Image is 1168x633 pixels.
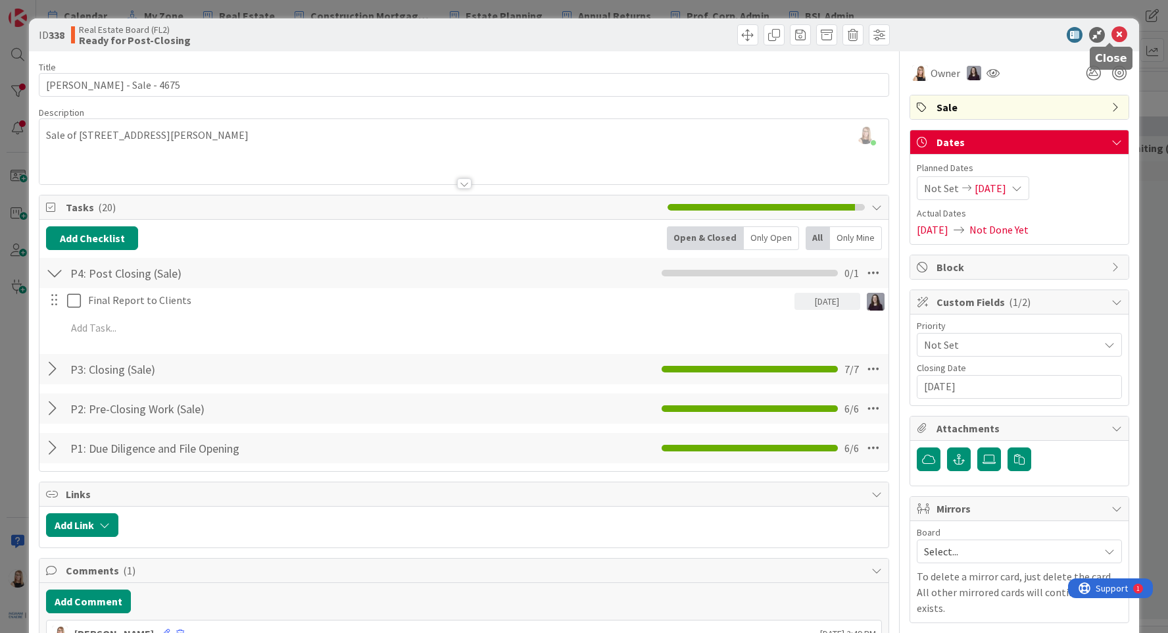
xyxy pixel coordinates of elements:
div: Closing Date [917,363,1122,372]
span: 6 / 6 [844,440,859,456]
span: Select... [924,542,1092,561]
span: Not Set [924,180,959,196]
p: Sale of [STREET_ADDRESS][PERSON_NAME] [46,128,881,143]
span: Description [39,107,84,118]
img: BC [967,66,981,80]
div: 1 [68,5,72,16]
button: Add Checklist [46,226,138,250]
div: Open & Closed [667,226,744,250]
span: Attachments [937,420,1105,436]
span: Real Estate Board (FL2) [79,24,191,35]
span: Dates [937,134,1105,150]
img: BC [867,293,885,311]
input: Add Checklist... [66,357,362,381]
span: 0 / 1 [844,265,859,281]
span: ( 1 ) [123,564,135,577]
span: Planned Dates [917,161,1122,175]
span: Actual Dates [917,207,1122,220]
span: Tasks [66,199,660,215]
div: [DATE] [794,293,860,310]
input: type card name here... [39,73,888,97]
span: Not Done Yet [969,222,1029,238]
input: Add Checklist... [66,261,362,285]
span: Not Set [924,336,1092,354]
button: Add Link [46,513,118,537]
label: Title [39,61,56,73]
b: 338 [49,28,64,41]
b: Ready for Post-Closing [79,35,191,45]
span: Links [66,486,864,502]
span: [DATE] [975,180,1006,196]
div: Priority [917,321,1122,330]
img: 69hUFmzDBdjIwzkImLfpiba3FawNlolQ.jpg [856,126,875,144]
input: Add Checklist... [66,397,362,420]
span: Block [937,259,1105,275]
span: Owner [931,65,960,81]
img: DB [912,65,928,81]
h5: Close [1095,52,1127,64]
div: Only Open [744,226,799,250]
p: To delete a mirror card, just delete the card. All other mirrored cards will continue to exists. [917,569,1122,616]
span: Support [28,2,60,18]
input: Add Checklist... [66,436,362,460]
p: Final Report to Clients [88,293,789,308]
span: 7 / 7 [844,361,859,377]
span: Board [917,528,940,537]
input: YYYY/MM/DD [924,376,1115,398]
div: All [806,226,830,250]
span: [DATE] [917,222,948,238]
span: Sale [937,99,1105,115]
span: ( 20 ) [98,201,116,214]
span: Custom Fields [937,294,1105,310]
span: ( 1/2 ) [1009,295,1031,309]
span: 6 / 6 [844,401,859,417]
div: Only Mine [830,226,882,250]
span: Mirrors [937,501,1105,517]
span: Comments [66,563,864,578]
span: ID [39,27,64,43]
button: Add Comment [46,590,131,613]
